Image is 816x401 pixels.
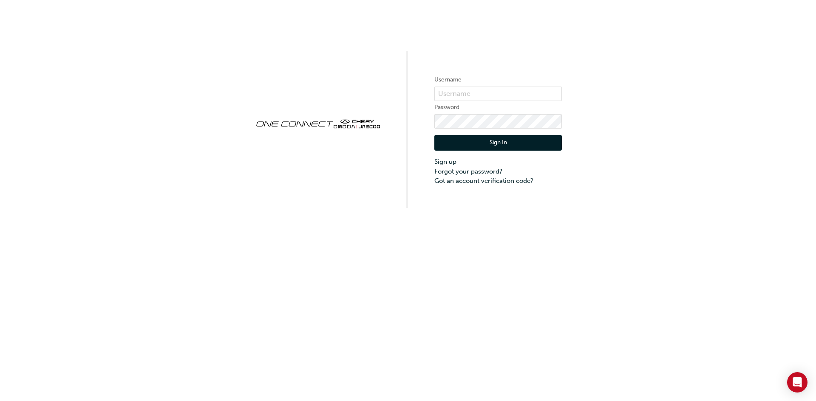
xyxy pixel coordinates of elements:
a: Got an account verification code? [434,176,562,186]
input: Username [434,87,562,101]
a: Forgot your password? [434,167,562,177]
div: Open Intercom Messenger [787,372,807,393]
button: Sign In [434,135,562,151]
label: Password [434,102,562,112]
label: Username [434,75,562,85]
img: oneconnect [254,112,382,134]
a: Sign up [434,157,562,167]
